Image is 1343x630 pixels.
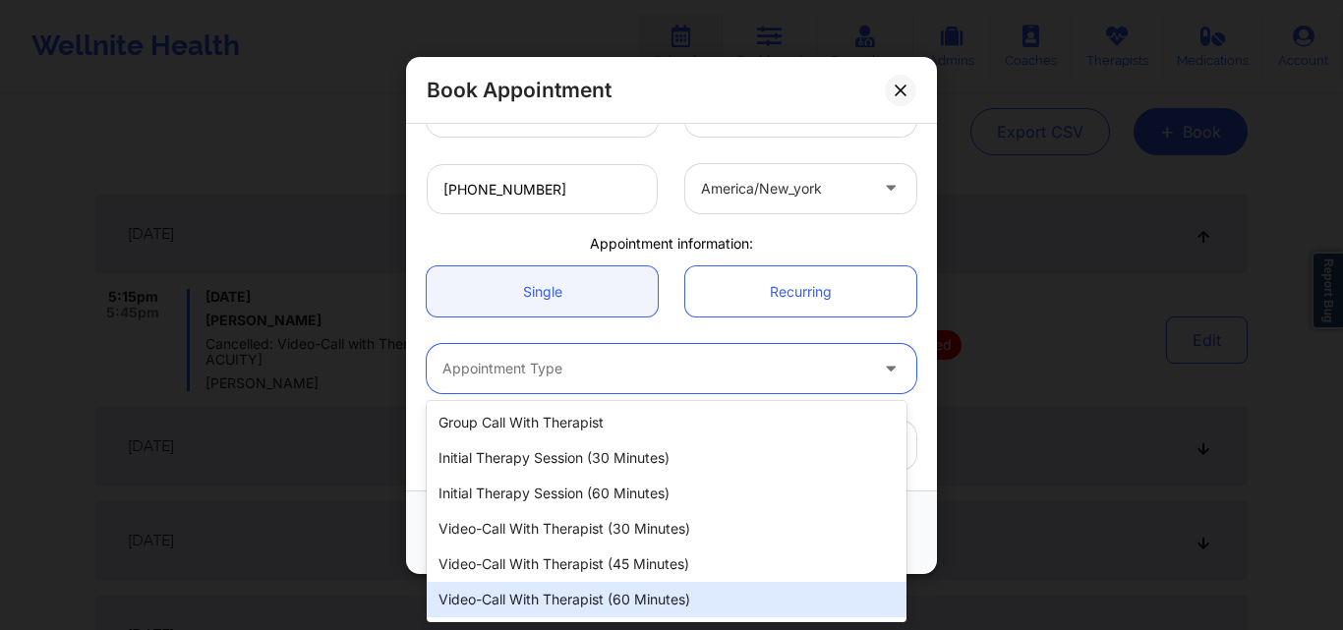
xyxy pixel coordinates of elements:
div: Appointment information: [413,233,930,253]
div: Group Call with Therapist [427,405,906,440]
div: Video-Call with Therapist (45 minutes) [427,546,906,582]
div: [US_STATE] [701,86,867,136]
div: Initial Therapy Session (30 minutes) [427,440,906,476]
a: Recurring [685,266,916,316]
a: Single [427,266,658,316]
div: Video-Call with Therapist (60 minutes) [427,582,906,617]
h2: Book Appointment [427,77,612,103]
div: Initial Therapy Session (60 minutes) [427,476,906,511]
input: Patient's Phone Number [427,163,658,213]
div: america/new_york [701,163,867,212]
div: [GEOGRAPHIC_DATA] [442,86,609,136]
div: Video-Call with Therapist (30 minutes) [427,511,906,546]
